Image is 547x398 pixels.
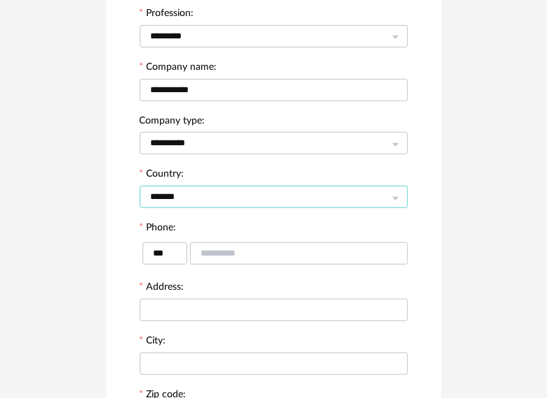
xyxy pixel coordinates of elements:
label: City: [140,336,166,348]
label: Company name: [140,62,217,75]
label: Country: [140,169,184,182]
label: Profession: [140,8,194,21]
label: Address: [140,282,184,295]
label: Company type: [140,116,205,128]
label: Phone: [140,223,177,235]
